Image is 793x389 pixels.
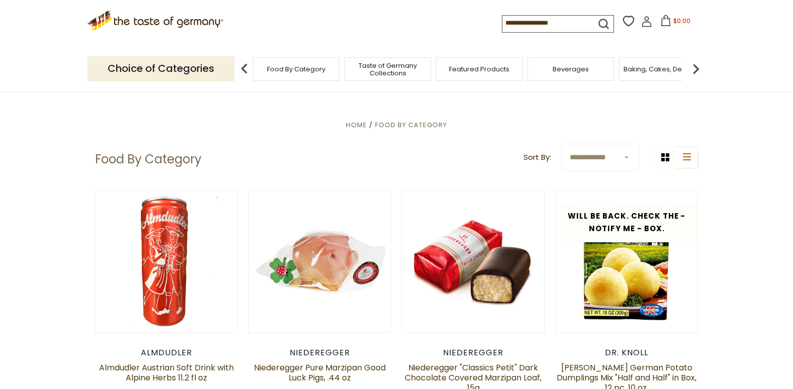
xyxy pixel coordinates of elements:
img: Dr. Knoll German Potato Dumplings Mix "Half and Half" in Box, 12 pc. 10 oz. [556,190,698,333]
a: Almdudler Austrian Soft Drink with Alpine Herbs 11.2 fl oz [99,362,234,383]
a: Food By Category [267,65,325,73]
div: Niederegger [248,348,392,358]
h1: Food By Category [95,152,202,167]
p: Choice of Categories [87,56,234,81]
a: Home [346,120,367,130]
img: Almdudler Austrian Soft Drink with Alpine Herbs 11.2 fl oz [96,190,238,333]
a: Beverages [553,65,589,73]
label: Sort By: [523,151,551,164]
span: $0.00 [673,17,690,25]
div: Niederegger [402,348,545,358]
a: Food By Category [375,120,447,130]
img: previous arrow [234,59,254,79]
a: Baking, Cakes, Desserts [624,65,701,73]
div: Almdudler [95,348,238,358]
img: Niederegger Pure Marzipan Good Luck Pigs, .44 oz [249,190,391,333]
a: Featured Products [449,65,509,73]
a: Niederegger Pure Marzipan Good Luck Pigs, .44 oz [254,362,386,383]
a: Taste of Germany Collections [347,62,428,77]
img: next arrow [686,59,706,79]
button: $0.00 [654,15,697,30]
img: Niederegger "Classics Petit" Dark Chocolate Covered Marzipan Loaf, 15g [402,209,545,315]
div: Dr. Knoll [555,348,698,358]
